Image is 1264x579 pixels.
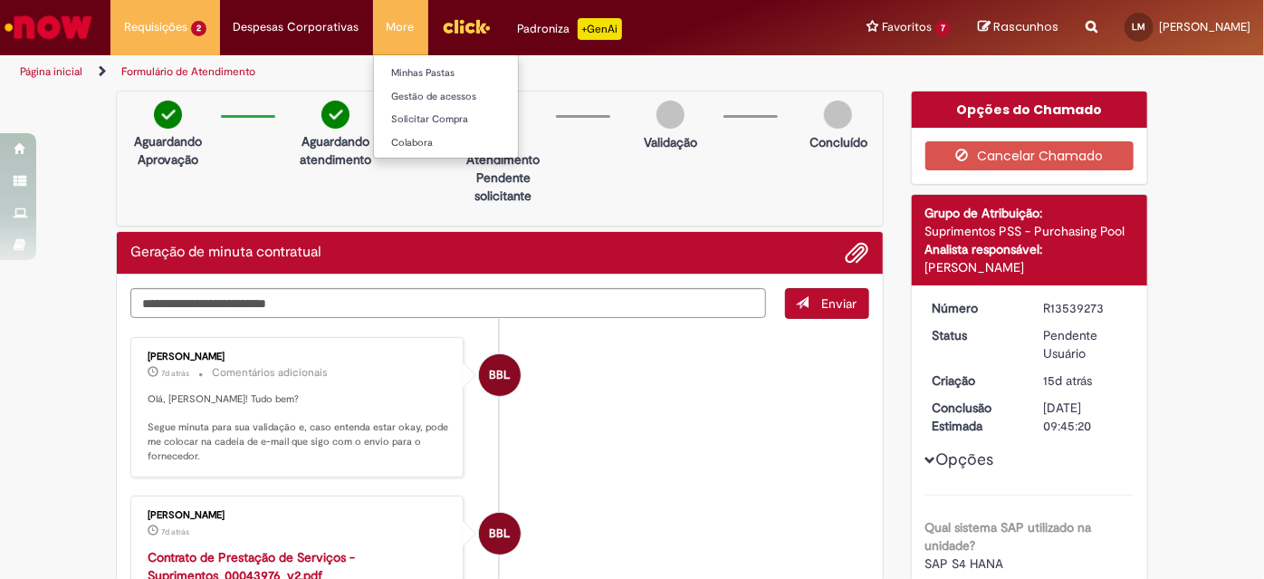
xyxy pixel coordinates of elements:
span: BBL [489,353,510,397]
div: Padroniza [518,18,622,40]
dt: Criação [919,372,1030,390]
span: Favoritos [882,18,932,36]
span: Rascunhos [993,18,1058,35]
div: Pendente Usuário [1043,326,1127,362]
textarea: Digite sua mensagem aqui... [130,288,766,318]
div: [PERSON_NAME] [148,510,449,521]
a: Rascunhos [978,19,1058,36]
span: SAP S4 HANA [925,555,1004,572]
span: 2 [191,21,206,36]
img: check-circle-green.png [154,101,182,129]
p: Aguardando Aprovação [124,132,212,169]
dt: Status [919,326,1030,344]
button: Enviar [785,288,869,319]
div: [PERSON_NAME] [925,258,1135,276]
p: Olá, [PERSON_NAME]! Tudo bem? Segue minuta para sua validação e, caso entenda estar okay, pode me... [148,392,449,464]
ul: Trilhas de página [14,55,829,89]
a: Minhas Pastas [374,63,573,83]
span: More [387,18,415,36]
a: Formulário de Atendimento [121,64,255,79]
dt: Número [919,299,1030,317]
span: [PERSON_NAME] [1159,19,1250,34]
img: click_logo_yellow_360x200.png [442,13,491,40]
div: Breno Betarelli Lopes [479,354,521,396]
time: 24/09/2025 16:21:57 [161,368,189,379]
div: 16/09/2025 11:45:17 [1043,372,1127,390]
dt: Conclusão Estimada [919,399,1030,435]
span: Despesas Corporativas [234,18,359,36]
ul: More [373,54,519,159]
b: Qual sistema SAP utilizado na unidade? [925,519,1092,554]
p: Aguardando atendimento [292,132,379,169]
a: Página inicial [20,64,82,79]
small: Comentários adicionais [212,365,328,381]
p: +GenAi [578,18,622,40]
span: Requisições [124,18,187,36]
div: [DATE] 09:45:20 [1043,399,1127,435]
p: Pendente solicitante [459,169,547,205]
div: R13539273 [1043,299,1127,317]
img: check-circle-green.png [321,101,350,129]
span: 7d atrás [161,368,189,379]
span: 15d atrás [1043,372,1092,389]
span: 7d atrás [161,526,189,537]
time: 16/09/2025 11:45:17 [1043,372,1092,389]
h2: Geração de minuta contratual Histórico de tíquete [130,245,321,261]
div: Breno Betarelli Lopes [479,513,521,555]
span: 7 [935,21,951,36]
button: Cancelar Chamado [925,141,1135,170]
a: Solicitar Compra [374,110,573,130]
time: 24/09/2025 16:20:40 [161,526,189,537]
span: BBL [489,512,510,555]
img: ServiceNow [2,9,95,45]
img: img-circle-grey.png [656,101,685,129]
span: LM [1133,21,1146,33]
span: Enviar [822,295,857,312]
div: [PERSON_NAME] [148,352,449,362]
p: Validação [644,133,697,151]
a: Gestão de acessos [374,87,573,107]
div: Opções do Chamado [912,92,1148,128]
p: Concluído [809,133,867,151]
div: Analista responsável: [925,240,1135,258]
a: Colabora [374,133,573,153]
div: Grupo de Atribuição: [925,204,1135,222]
button: Adicionar anexos [846,241,869,265]
img: img-circle-grey.png [824,101,852,129]
div: Suprimentos PSS - Purchasing Pool [925,222,1135,240]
